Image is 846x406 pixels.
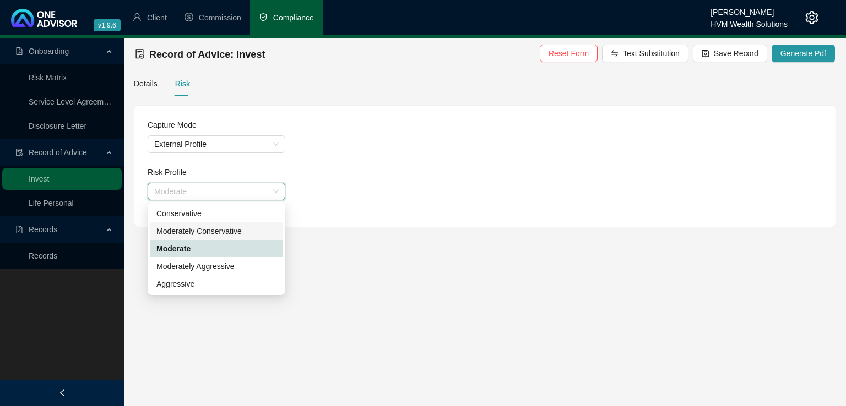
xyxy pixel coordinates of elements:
span: file-done [135,49,145,59]
div: Conservative [156,207,276,220]
span: External Profile [154,136,279,152]
span: Reset Form [549,47,589,59]
span: Commission [199,13,241,22]
span: dollar [185,13,193,21]
button: Save Record [693,45,767,62]
span: Records [29,225,57,234]
span: Text Substitution [623,47,680,59]
span: file-pdf [15,226,23,233]
a: Records [29,251,57,260]
span: Record of Advice: Invest [149,49,265,60]
span: Generate Pdf [780,47,826,59]
div: Aggressive [150,275,283,293]
div: Moderately Aggressive [156,260,276,272]
div: Moderate [150,240,283,257]
div: HVM Wealth Solutions [711,15,788,27]
span: Moderate [154,183,279,200]
div: Conservative [150,205,283,222]
a: Service Level Agreement [29,97,115,106]
span: user [133,13,142,21]
div: Moderately Aggressive [150,257,283,275]
a: Life Personal [29,199,74,207]
div: [PERSON_NAME] [711,3,788,15]
div: Moderately Conservative [156,225,276,237]
button: Generate Pdf [772,45,835,62]
span: v1.9.6 [94,19,121,31]
span: Onboarding [29,47,69,56]
a: Risk Matrix [29,73,67,82]
span: safety [259,13,268,21]
label: Capture Mode [148,119,204,131]
div: Risk [175,78,190,90]
span: file-done [15,149,23,156]
span: left [58,389,66,397]
a: Disclosure Letter [29,122,86,130]
button: Reset Form [540,45,598,62]
span: Record of Advice [29,148,87,157]
span: Client [147,13,167,22]
a: Invest [29,174,49,183]
span: Save Record [714,47,758,59]
img: 2df55531c6924b55f21c4cf5d4484680-logo-light.svg [11,9,77,27]
span: setting [805,11,818,24]
div: Moderate [156,243,276,255]
button: Text Substitution [602,45,688,62]
div: Details [134,78,158,90]
span: save [702,50,709,57]
span: file-pdf [15,47,23,55]
label: Risk Profile [148,166,194,178]
div: Moderately Conservative [150,222,283,240]
span: Compliance [273,13,314,22]
span: swap [611,50,619,57]
div: Aggressive [156,278,276,290]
